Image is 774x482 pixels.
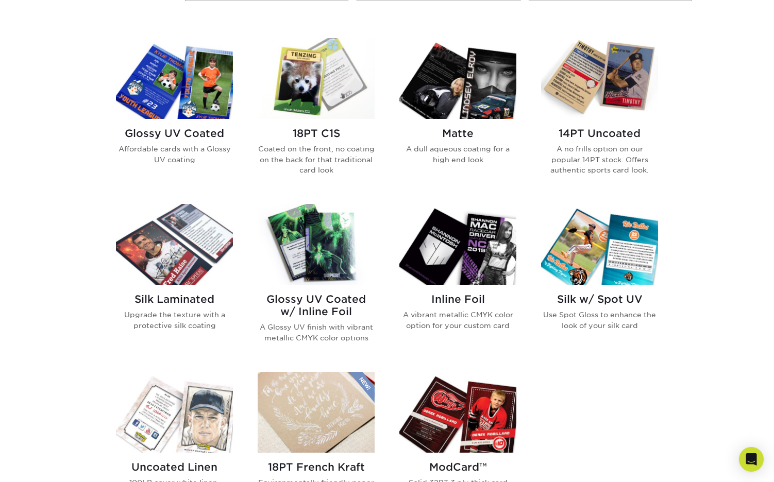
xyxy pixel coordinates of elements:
[258,461,375,473] h2: 18PT French Kraft
[349,372,375,403] img: New Product
[116,38,233,119] img: Glossy UV Coated Trading Cards
[399,293,516,305] h2: Inline Foil
[541,309,658,331] p: Use Spot Gloss to enhance the look of your silk card
[399,461,516,473] h2: ModCard™
[116,38,233,192] a: Glossy UV Coated Trading Cards Glossy UV Coated Affordable cards with a Glossy UV coating
[541,144,658,175] p: A no frills option on our popular 14PT stock. Offers authentic sports card look.
[541,127,658,140] h2: 14PT Uncoated
[541,38,658,192] a: 14PT Uncoated Trading Cards 14PT Uncoated A no frills option on our popular 14PT stock. Offers au...
[116,144,233,165] p: Affordable cards with a Glossy UV coating
[116,372,233,453] img: Uncoated Linen Trading Cards
[116,309,233,331] p: Upgrade the texture with a protective silk coating
[258,293,375,318] h2: Glossy UV Coated w/ Inline Foil
[258,144,375,175] p: Coated on the front, no coating on the back for that traditional card look
[399,204,516,359] a: Inline Foil Trading Cards Inline Foil A vibrant metallic CMYK color option for your custom card
[258,322,375,343] p: A Glossy UV finish with vibrant metallic CMYK color options
[258,204,375,359] a: Glossy UV Coated w/ Inline Foil Trading Cards Glossy UV Coated w/ Inline Foil A Glossy UV finish ...
[258,372,375,453] img: 18PT French Kraft Trading Cards
[739,447,764,472] div: Open Intercom Messenger
[116,293,233,305] h2: Silk Laminated
[541,204,658,359] a: Silk w/ Spot UV Trading Cards Silk w/ Spot UV Use Spot Gloss to enhance the look of your silk card
[116,461,233,473] h2: Uncoated Linen
[399,127,516,140] h2: Matte
[399,38,516,119] img: Matte Trading Cards
[258,38,375,119] img: 18PT C1S Trading Cards
[541,38,658,119] img: 14PT Uncoated Trading Cards
[399,144,516,165] p: A dull aqueous coating for a high end look
[258,127,375,140] h2: 18PT C1S
[116,204,233,359] a: Silk Laminated Trading Cards Silk Laminated Upgrade the texture with a protective silk coating
[399,309,516,331] p: A vibrant metallic CMYK color option for your custom card
[541,293,658,305] h2: Silk w/ Spot UV
[399,38,516,192] a: Matte Trading Cards Matte A dull aqueous coating for a high end look
[116,127,233,140] h2: Glossy UV Coated
[399,372,516,453] img: ModCard™ Trading Cards
[399,204,516,285] img: Inline Foil Trading Cards
[541,204,658,285] img: Silk w/ Spot UV Trading Cards
[116,204,233,285] img: Silk Laminated Trading Cards
[258,204,375,285] img: Glossy UV Coated w/ Inline Foil Trading Cards
[258,38,375,192] a: 18PT C1S Trading Cards 18PT C1S Coated on the front, no coating on the back for that traditional ...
